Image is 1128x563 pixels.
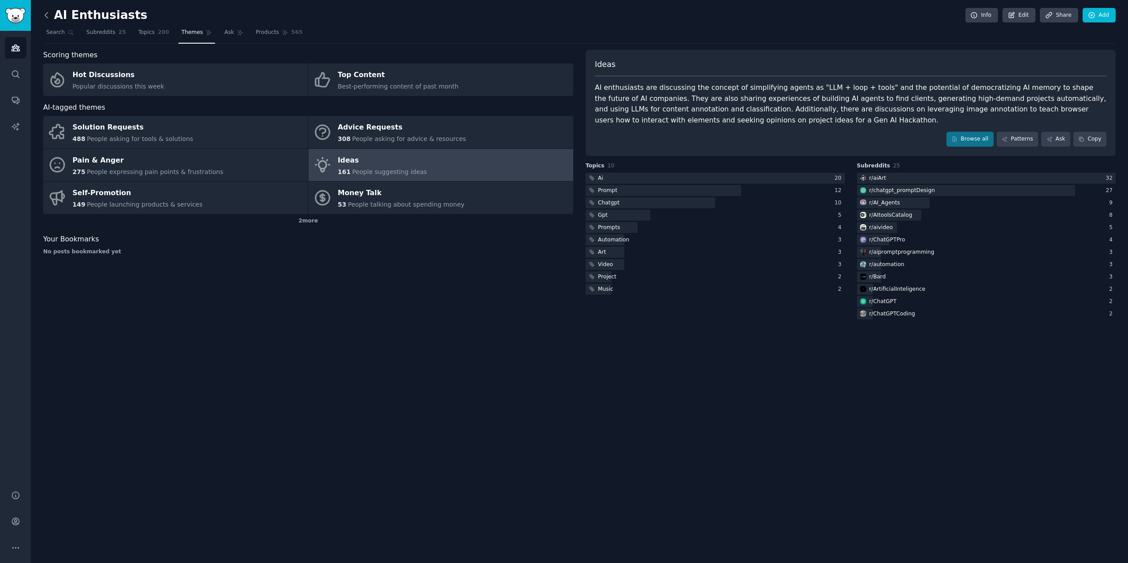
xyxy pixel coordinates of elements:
[860,200,866,206] img: AI_Agents
[252,26,305,44] a: Products565
[860,175,866,181] img: aiArt
[586,210,845,221] a: Gpt5
[860,237,866,243] img: ChatGPTPro
[586,197,845,208] a: Chatgpt10
[857,259,1116,270] a: automationr/automation3
[87,201,202,208] span: People launching products & services
[73,135,85,142] span: 488
[308,149,573,181] a: Ideas161People suggesting ideas
[838,285,845,293] div: 2
[348,201,464,208] span: People talking about spending money
[857,296,1116,307] a: ChatGPTr/ChatGPT2
[838,261,845,269] div: 3
[352,168,427,175] span: People suggesting ideas
[869,273,886,281] div: r/ Bard
[1073,132,1106,147] button: Copy
[586,162,605,170] span: Topics
[338,121,466,135] div: Advice Requests
[860,212,866,218] img: AItoolsCatalog
[586,234,845,245] a: Automation3
[73,83,164,90] span: Popular discussions this week
[857,173,1116,184] a: aiArtr/aiArt32
[1040,8,1078,23] a: Share
[869,211,913,219] div: r/ AItoolsCatalog
[308,63,573,96] a: Top ContentBest-performing content of past month
[598,211,608,219] div: Gpt
[965,8,998,23] a: Info
[857,284,1116,295] a: ArtificialInteligencer/ArtificialInteligence2
[857,162,891,170] span: Subreddits
[43,234,99,245] span: Your Bookmarks
[87,168,223,175] span: People expressing pain points & frustrations
[43,50,97,61] span: Scoring themes
[586,284,845,295] a: Music2
[256,29,279,37] span: Products
[869,187,935,195] div: r/ chatgpt_promptDesign
[869,236,905,244] div: r/ ChatGPTPro
[860,187,866,193] img: chatgpt_promptDesign
[860,298,866,304] img: ChatGPT
[860,311,866,317] img: ChatGPTCoding
[221,26,246,44] a: Ask
[869,199,900,207] div: r/ AI_Agents
[869,224,893,232] div: r/ aivideo
[893,163,900,169] span: 25
[598,236,629,244] div: Automation
[835,174,845,182] div: 20
[182,29,203,37] span: Themes
[869,310,915,318] div: r/ ChatGPTCoding
[857,234,1116,245] a: ChatGPTPror/ChatGPTPro4
[598,187,617,195] div: Prompt
[352,135,466,142] span: People asking for advice & resources
[838,248,845,256] div: 3
[43,116,308,148] a: Solution Requests488People asking for tools & solutions
[119,29,126,37] span: 25
[1106,187,1116,195] div: 27
[586,185,845,196] a: Prompt12
[87,135,193,142] span: People asking for tools & solutions
[43,63,308,96] a: Hot DiscussionsPopular discussions this week
[338,68,459,82] div: Top Content
[224,29,234,37] span: Ask
[291,29,303,37] span: 565
[838,236,845,244] div: 3
[86,29,115,37] span: Subreddits
[73,168,85,175] span: 275
[1002,8,1035,23] a: Edit
[308,116,573,148] a: Advice Requests308People asking for advice & resources
[1109,285,1116,293] div: 2
[586,259,845,270] a: Video3
[586,222,845,233] a: Prompts4
[338,186,465,200] div: Money Talk
[308,181,573,214] a: Money Talk53People talking about spending money
[598,285,613,293] div: Music
[857,210,1116,221] a: AItoolsCatalogr/AItoolsCatalog8
[1083,8,1116,23] a: Add
[83,26,129,44] a: Subreddits25
[1109,224,1116,232] div: 5
[857,271,1116,282] a: Bardr/Bard3
[43,248,573,256] div: No posts bookmarked yet
[43,8,147,22] h2: AI Enthusiasts
[1041,132,1070,147] a: Ask
[946,132,994,147] a: Browse all
[595,59,616,70] span: Ideas
[73,153,223,167] div: Pain & Anger
[835,187,845,195] div: 12
[1109,298,1116,306] div: 2
[43,26,77,44] a: Search
[857,247,1116,258] a: aipromptprogrammingr/aipromptprogramming3
[138,29,155,37] span: Topics
[857,197,1116,208] a: AI_Agentsr/AI_Agents9
[869,248,935,256] div: r/ aipromptprogramming
[1109,248,1116,256] div: 3
[598,174,603,182] div: Ai
[857,222,1116,233] a: aivideor/aivideo5
[338,153,427,167] div: Ideas
[860,224,866,230] img: aivideo
[1109,199,1116,207] div: 9
[1109,273,1116,281] div: 3
[73,121,193,135] div: Solution Requests
[835,199,845,207] div: 10
[869,261,905,269] div: r/ automation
